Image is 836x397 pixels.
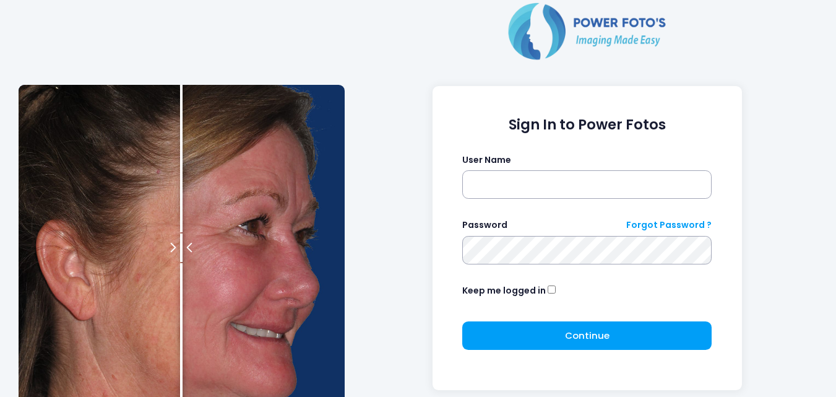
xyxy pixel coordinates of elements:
[462,284,546,297] label: Keep me logged in
[626,219,712,232] a: Forgot Password ?
[462,321,712,350] button: Continue
[462,219,507,232] label: Password
[565,329,610,342] span: Continue
[462,154,511,167] label: User Name
[462,116,712,133] h1: Sign In to Power Fotos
